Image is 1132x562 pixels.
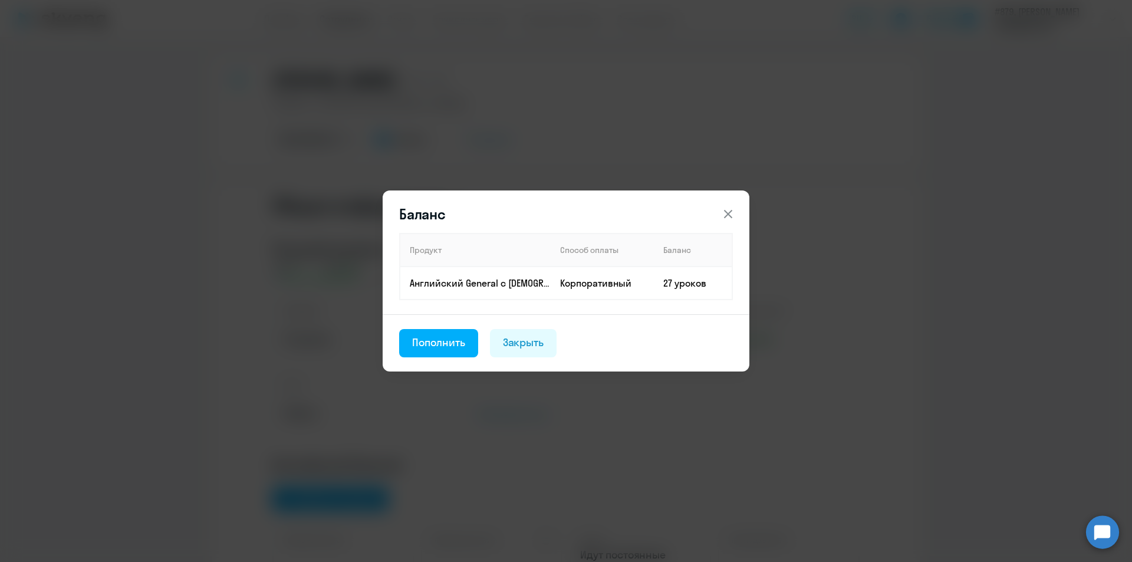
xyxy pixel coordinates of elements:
[412,335,465,350] div: Пополнить
[503,335,544,350] div: Закрыть
[383,205,749,224] header: Баланс
[400,234,551,267] th: Продукт
[551,234,654,267] th: Способ оплаты
[654,267,732,300] td: 27 уроков
[399,329,478,357] button: Пополнить
[410,277,550,290] p: Английский General с [DEMOGRAPHIC_DATA] преподавателем
[654,234,732,267] th: Баланс
[490,329,557,357] button: Закрыть
[551,267,654,300] td: Корпоративный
